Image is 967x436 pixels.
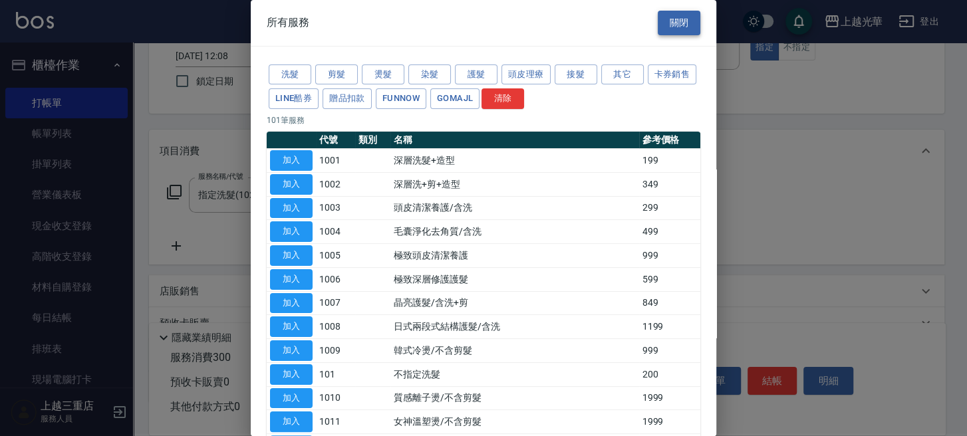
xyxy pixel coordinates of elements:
[316,149,355,173] td: 1001
[316,132,355,149] th: 代號
[639,149,701,173] td: 199
[601,64,644,85] button: 其它
[270,316,313,337] button: 加入
[639,132,701,149] th: 參考價格
[501,64,551,85] button: 頭皮理療
[270,388,313,409] button: 加入
[639,362,701,386] td: 200
[390,220,639,244] td: 毛囊淨化去角質/含洗
[316,196,355,220] td: 1003
[639,386,701,410] td: 1999
[267,114,700,126] p: 101 筆服務
[390,315,639,339] td: 日式兩段式結構護髮/含洗
[316,315,355,339] td: 1008
[270,150,313,171] button: 加入
[270,364,313,385] button: 加入
[270,198,313,219] button: 加入
[639,291,701,315] td: 849
[315,64,358,85] button: 剪髮
[430,88,480,109] button: GOMAJL
[270,245,313,266] button: 加入
[390,172,639,196] td: 深層洗+剪+造型
[316,244,355,268] td: 1005
[390,362,639,386] td: 不指定洗髮
[316,362,355,386] td: 101
[639,220,701,244] td: 499
[639,196,701,220] td: 299
[390,149,639,173] td: 深層洗髮+造型
[316,410,355,434] td: 1011
[455,64,497,85] button: 護髮
[390,291,639,315] td: 晶亮護髮/含洗+剪
[270,293,313,314] button: 加入
[316,339,355,363] td: 1009
[270,174,313,195] button: 加入
[270,340,313,361] button: 加入
[408,64,451,85] button: 染髮
[639,315,701,339] td: 1199
[316,220,355,244] td: 1004
[267,16,309,29] span: 所有服務
[390,132,639,149] th: 名稱
[390,339,639,363] td: 韓式冷燙/不含剪髮
[648,64,697,85] button: 卡券銷售
[639,410,701,434] td: 1999
[323,88,372,109] button: 贈品扣款
[316,386,355,410] td: 1010
[639,339,701,363] td: 999
[355,132,390,149] th: 類別
[639,172,701,196] td: 349
[316,172,355,196] td: 1002
[390,267,639,291] td: 極致深層修護護髮
[390,386,639,410] td: 質感離子燙/不含剪髮
[376,88,426,109] button: FUNNOW
[482,88,524,109] button: 清除
[658,11,700,35] button: 關閉
[269,88,319,109] button: LINE酷券
[316,267,355,291] td: 1006
[390,410,639,434] td: 女神溫塑燙/不含剪髮
[555,64,597,85] button: 接髮
[316,291,355,315] td: 1007
[270,269,313,290] button: 加入
[269,64,311,85] button: 洗髮
[270,411,313,432] button: 加入
[390,244,639,268] td: 極致頭皮清潔養護
[270,221,313,242] button: 加入
[390,196,639,220] td: 頭皮清潔養護/含洗
[362,64,404,85] button: 燙髮
[639,267,701,291] td: 599
[639,244,701,268] td: 999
